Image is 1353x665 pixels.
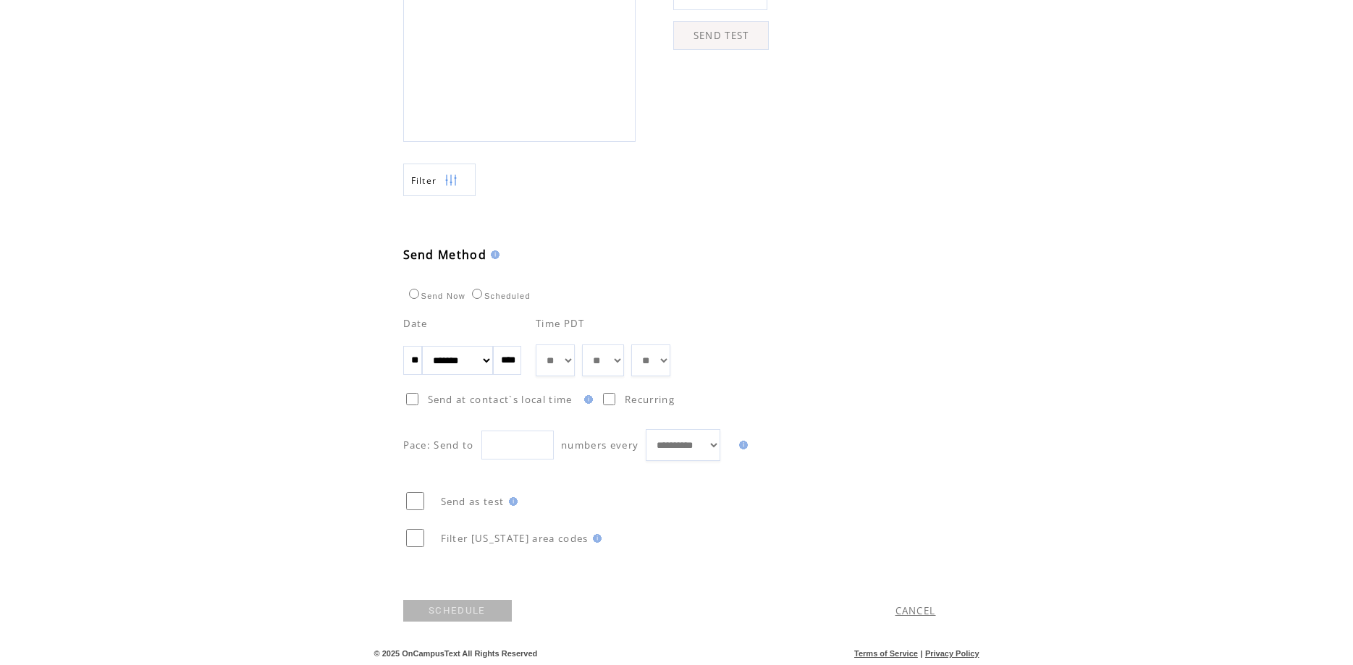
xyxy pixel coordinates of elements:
[441,495,505,508] span: Send as test
[403,247,487,263] span: Send Method
[673,21,769,50] a: SEND TEST
[405,292,465,300] label: Send Now
[411,174,437,187] span: Show filters
[374,649,538,658] span: © 2025 OnCampusText All Rights Reserved
[428,393,573,406] span: Send at contact`s local time
[561,439,638,452] span: numbers every
[854,649,918,658] a: Terms of Service
[441,532,589,545] span: Filter [US_STATE] area codes
[925,649,979,658] a: Privacy Policy
[589,534,602,543] img: help.gif
[735,441,748,449] img: help.gif
[472,289,482,299] input: Scheduled
[403,600,512,622] a: SCHEDULE
[580,395,593,404] img: help.gif
[403,439,474,452] span: Pace: Send to
[444,164,458,197] img: filters.png
[403,164,476,196] a: Filter
[920,649,922,658] span: |
[403,317,428,330] span: Date
[625,393,675,406] span: Recurring
[505,497,518,506] img: help.gif
[468,292,531,300] label: Scheduled
[895,604,936,617] a: CANCEL
[486,250,500,259] img: help.gif
[409,289,419,299] input: Send Now
[536,317,585,330] span: Time PDT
